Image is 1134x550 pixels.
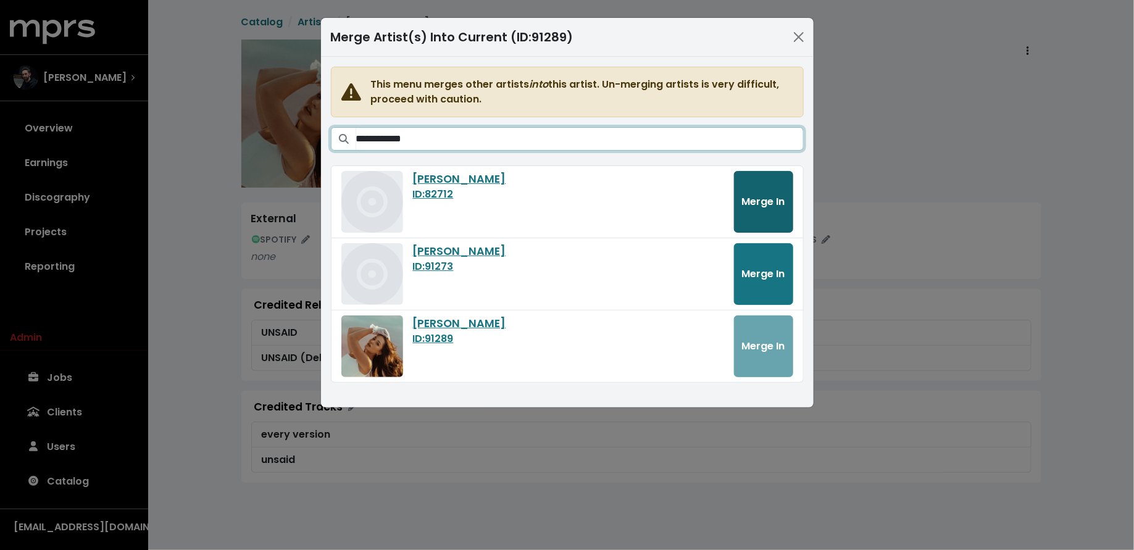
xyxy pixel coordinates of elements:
[734,243,793,305] button: Merge In
[413,187,724,202] div: ID: 82712
[742,194,785,209] span: Merge In
[413,259,724,274] div: ID: 91273
[413,243,724,259] div: [PERSON_NAME]
[734,171,793,233] button: Merge In
[413,331,724,346] div: ID: 91289
[356,127,804,151] input: Search artists
[742,267,785,281] span: Merge In
[341,171,403,233] img: This artist
[789,27,809,47] button: Close
[413,243,724,274] a: [PERSON_NAME]ID:91273
[413,315,724,331] div: [PERSON_NAME]
[413,171,724,202] a: [PERSON_NAME]ID:82712
[371,77,793,107] span: This menu merges other artists this artist. Un-merging artists is very difficult, proceed with ca...
[331,28,573,46] div: Merge Artist(s) Into Current (ID: 91289 )
[530,77,549,91] i: into
[413,171,724,187] div: [PERSON_NAME]
[413,315,724,346] a: [PERSON_NAME]ID:91289
[341,315,403,377] img: This artist
[341,243,403,305] img: This artist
